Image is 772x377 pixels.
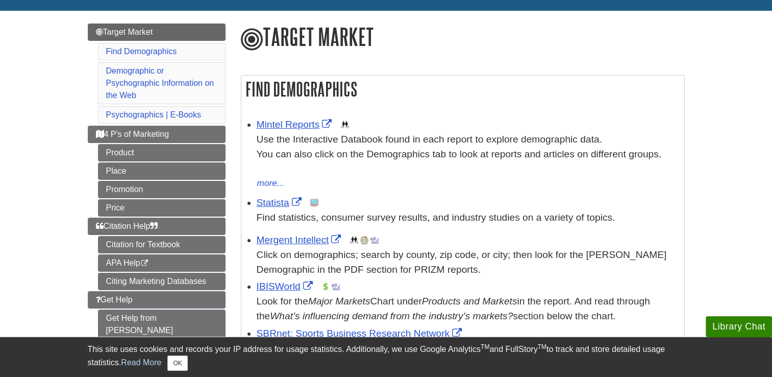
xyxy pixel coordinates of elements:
a: Price [98,199,226,217]
a: Link opens in new window [257,281,315,292]
i: Major Markets [308,296,370,307]
sup: TM [538,343,546,350]
span: Get Help [96,295,133,304]
h2: Find Demographics [241,76,684,103]
a: Product [98,144,226,161]
sup: TM [481,343,489,350]
i: What’s influencing demand from the industry’s markets? [270,311,513,321]
i: Products and Markets [422,296,517,307]
button: more... [257,176,285,191]
a: 4 P's of Marketing [88,126,226,143]
a: Read More [121,358,161,367]
span: Target Market [96,28,153,36]
a: Promotion [98,181,226,198]
a: Citing Marketing Databases [98,273,226,290]
img: Statistics [310,199,318,207]
p: Find statistics, consumer survey results, and industry studies on a variety of topics. [257,210,679,225]
a: Find Demographics [106,47,177,56]
a: Citation Help [88,218,226,235]
div: Look for the Chart under in the report. And read through the section below the chart. [257,294,679,324]
i: This link opens in a new window [140,260,149,267]
img: Demographics [341,121,349,129]
img: Financial Report [321,282,330,291]
a: Psychographics | E-Books [106,110,201,119]
button: Library Chat [706,316,772,337]
a: Target Market [88,23,226,41]
img: Industry Report [370,236,379,244]
a: Demographic or Psychographic Information on the Web [106,66,214,100]
img: Company Information [360,236,368,244]
button: Close [167,356,187,371]
a: Link opens in new window [257,119,335,130]
span: 4 P's of Marketing [96,130,169,138]
a: Link opens in new window [257,328,465,339]
a: Place [98,162,226,180]
div: Use the Interactive Databook found in each report to explore demographic data. You can also click... [257,132,679,176]
a: Get Help [88,291,226,309]
a: APA Help [98,254,226,272]
img: Industry Report [332,282,340,291]
div: Click on demographics; search by county, zip code, or city; then look for the [PERSON_NAME] Demog... [257,248,679,277]
h1: Target Market [241,23,685,52]
img: Demographics [350,236,358,244]
span: Citation Help [96,222,158,230]
a: Link opens in new window [257,234,344,245]
a: Get Help from [PERSON_NAME] [98,310,226,339]
a: Link opens in new window [257,197,304,208]
a: Citation for Textbook [98,236,226,253]
div: This site uses cookies and records your IP address for usage statistics. Additionally, we use Goo... [88,343,685,371]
